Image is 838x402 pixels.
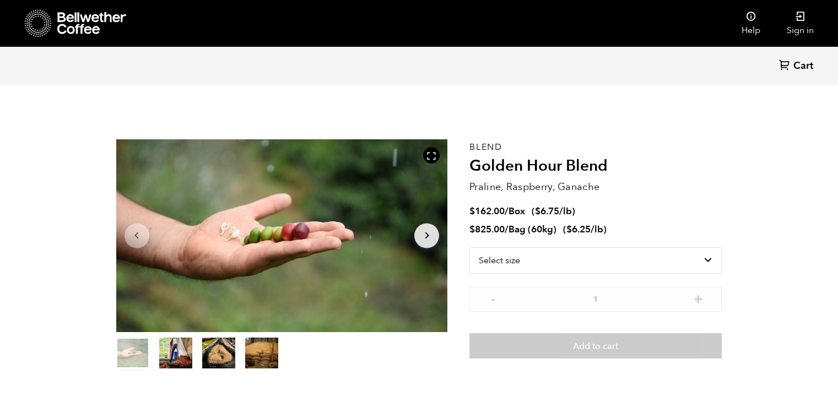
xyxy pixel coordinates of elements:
[509,223,556,236] span: Bag (60kg)
[559,205,572,218] span: /lb
[793,59,813,73] span: Cart
[469,223,505,236] bdi: 825.00
[691,292,705,303] button: +
[566,223,572,236] span: $
[591,223,603,236] span: /lb
[486,292,500,303] button: -
[535,205,559,218] bdi: 6.75
[509,205,525,218] span: Box
[563,223,607,236] span: ( )
[535,205,540,218] span: $
[505,205,509,218] span: /
[469,157,722,176] h2: Golden Hour Blend
[566,223,591,236] bdi: 6.25
[779,59,816,74] a: Cart
[469,205,475,218] span: $
[469,333,722,358] button: Add to cart
[505,223,509,236] span: /
[469,205,505,218] bdi: 162.00
[532,205,575,218] span: ( )
[469,180,722,194] p: Praline, Raspberry, Ganache
[469,223,475,236] span: $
